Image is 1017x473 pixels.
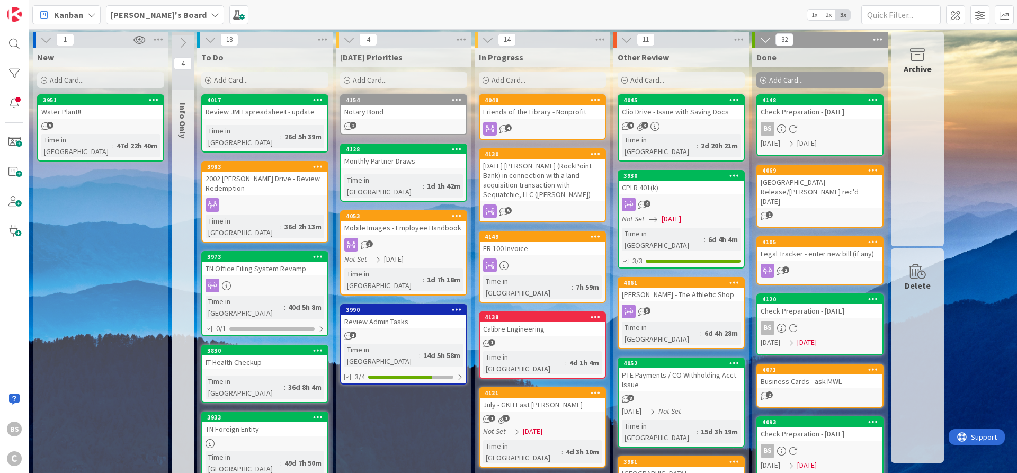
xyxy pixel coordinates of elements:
span: 1 [350,332,356,338]
div: Time in [GEOGRAPHIC_DATA] [344,174,423,198]
div: 3981 [619,457,744,467]
div: 4069[GEOGRAPHIC_DATA] Release/[PERSON_NAME] rec'd [DATE] [757,166,882,208]
span: Other Review [618,52,669,63]
div: 4120Check Preparation - [DATE] [757,294,882,318]
span: : [284,301,286,313]
span: : [419,350,421,361]
span: To Do [201,52,224,63]
i: Not Set [622,214,645,224]
span: 4 [359,33,377,46]
span: [DATE] [384,254,404,265]
div: BS [757,321,882,335]
a: 4120Check Preparation - [DATE]BS[DATE][DATE] [756,293,884,355]
div: Time in [GEOGRAPHIC_DATA] [41,134,112,157]
a: 3930CPLR 401(k)Not Set[DATE]Time in [GEOGRAPHIC_DATA]:6d 4h 4m3/3 [618,170,745,269]
div: 4d 1h 4m [567,357,602,369]
div: 3951Water Plant!! [38,95,163,119]
div: 4154 [341,95,466,105]
span: 4 [505,124,512,131]
div: Time in [GEOGRAPHIC_DATA] [483,440,561,463]
div: 2002 [PERSON_NAME] Drive - Review Redemption [202,172,327,195]
a: 4061[PERSON_NAME] - The Athletic ShopTime in [GEOGRAPHIC_DATA]:6d 4h 28m [618,277,745,349]
div: 4154 [346,96,466,104]
div: 1d 1h 42m [424,180,463,192]
div: IT Health Checkup [202,355,327,369]
div: 3930 [619,171,744,181]
div: [PERSON_NAME] - The Athletic Shop [619,288,744,301]
div: 4053Mobile Images - Employee Handbook [341,211,466,235]
div: 4017 [207,96,327,104]
span: 18 [220,33,238,46]
div: 3951 [43,96,163,104]
div: 4053 [346,212,466,220]
div: 4149 [480,232,605,242]
a: 3951Water Plant!!Time in [GEOGRAPHIC_DATA]:47d 22h 40m [37,94,164,162]
span: 5 [505,207,512,214]
div: 4138 [485,314,605,321]
div: July - GKH East [PERSON_NAME] [480,398,605,412]
a: 4138Calibre EngineeringTime in [GEOGRAPHIC_DATA]:4d 1h 4m [479,311,606,379]
a: 4045Clio Drive - Issue with Saving DocsTime in [GEOGRAPHIC_DATA]:2d 20h 21m [618,94,745,162]
span: Add Card... [214,75,248,85]
span: : [561,446,563,458]
span: 4 [174,57,192,70]
span: 1 [766,211,773,218]
a: 4069[GEOGRAPHIC_DATA] Release/[PERSON_NAME] rec'd [DATE] [756,165,884,228]
div: 26d 5h 39m [282,131,324,142]
span: 2x [822,10,836,20]
div: 3973TN Office Filing System Revamp [202,252,327,275]
span: [DATE] [797,337,817,348]
span: : [697,426,698,438]
span: : [700,327,702,339]
div: 3981 [623,458,744,466]
span: 4 [644,200,650,207]
div: 47d 22h 40m [114,140,160,151]
div: Time in [GEOGRAPHIC_DATA] [206,125,280,148]
div: BS [761,444,774,458]
a: 4105Legal Tracker - enter new bill (if any) [756,236,884,285]
span: 32 [775,33,793,46]
div: Archive [904,63,932,75]
span: 14 [498,33,516,46]
div: Time in [GEOGRAPHIC_DATA] [206,376,284,399]
div: 6d 4h 4m [706,234,741,245]
span: [DATE] [761,460,780,471]
div: Check Preparation - [DATE] [757,105,882,119]
div: 4045 [623,96,744,104]
div: 4052 [619,359,744,368]
span: 3/4 [355,371,365,382]
div: 4121 [480,388,605,398]
div: 15d 3h 19m [698,426,741,438]
div: Business Cards - ask MWL [757,374,882,388]
a: 39832002 [PERSON_NAME] Drive - Review RedemptionTime in [GEOGRAPHIC_DATA]:36d 2h 13m [201,161,328,243]
span: Kanban [54,8,83,21]
span: New [37,52,54,63]
a: 4121July - GKH East [PERSON_NAME]Not Set[DATE]Time in [GEOGRAPHIC_DATA]:4d 3h 10m [479,387,606,468]
div: 3830 [202,346,327,355]
div: 4154Notary Bond [341,95,466,119]
div: Time in [GEOGRAPHIC_DATA] [483,275,572,299]
span: Add Card... [492,75,525,85]
div: 4069 [762,167,882,174]
span: : [572,281,573,293]
div: Time in [GEOGRAPHIC_DATA] [206,296,284,319]
div: BS [757,444,882,458]
div: 4093 [757,417,882,427]
span: 2 [782,266,789,273]
span: : [280,221,282,233]
input: Quick Filter... [861,5,941,24]
div: Friends of the Library - Nonprofit [480,105,605,119]
div: 49d 7h 50m [282,457,324,469]
div: 4052 [623,360,744,367]
a: 4130[DATE] [PERSON_NAME] (RockPoint Bank) in connection with a land acquisition transaction with ... [479,148,606,222]
a: 3973TN Office Filing System RevampTime in [GEOGRAPHIC_DATA]:40d 5h 8m0/1 [201,251,328,336]
div: 4148Check Preparation - [DATE] [757,95,882,119]
div: 36d 2h 13m [282,221,324,233]
div: 3983 [207,163,327,171]
span: 3/3 [632,255,643,266]
div: Time in [GEOGRAPHIC_DATA] [622,322,700,345]
div: 6d 4h 28m [702,327,741,339]
div: Time in [GEOGRAPHIC_DATA] [344,268,423,291]
div: Time in [GEOGRAPHIC_DATA] [483,351,565,374]
span: Add Card... [630,75,664,85]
